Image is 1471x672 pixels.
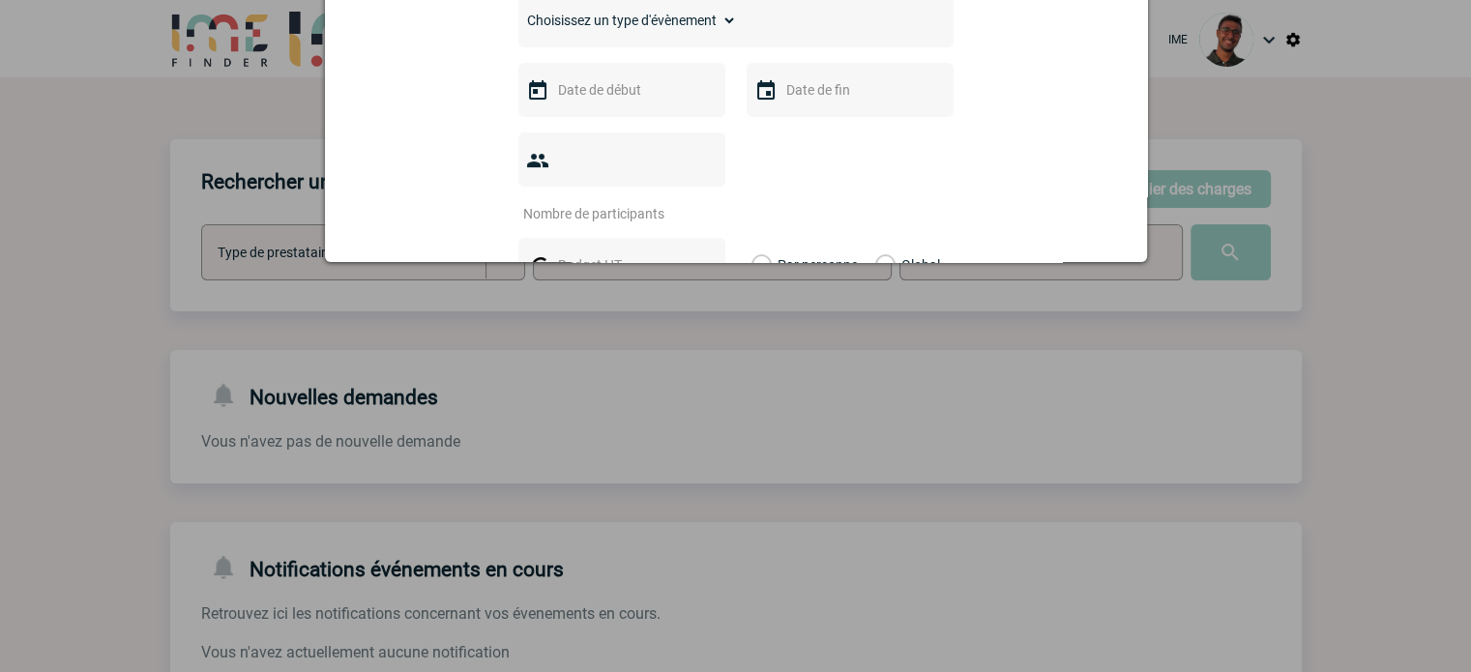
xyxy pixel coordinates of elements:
[781,77,915,102] input: Date de fin
[553,252,687,278] input: Budget HT
[751,238,773,292] label: Par personne
[875,238,888,292] label: Global
[553,77,687,102] input: Date de début
[518,201,700,226] input: Nombre de participants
